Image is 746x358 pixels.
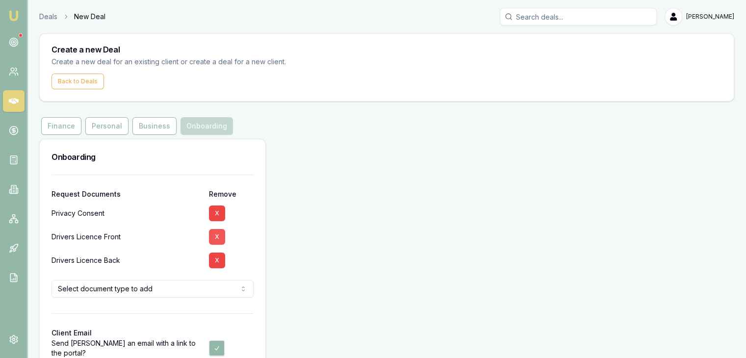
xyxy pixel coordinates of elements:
button: Personal [85,117,129,135]
h3: Onboarding [51,151,254,163]
button: X [209,253,225,268]
div: Request Documents [51,191,201,198]
div: Remove [209,191,254,198]
button: Finance [41,117,81,135]
button: Back to Deals [51,74,104,89]
div: Privacy Consent [51,202,201,225]
button: Business [132,117,177,135]
label: Send [PERSON_NAME] an email with a link to the portal? [51,338,201,358]
span: New Deal [74,12,105,22]
span: [PERSON_NAME] [686,13,734,21]
a: Deals [39,12,57,22]
input: Search deals [500,8,657,26]
button: X [209,229,225,245]
div: Client Email [51,330,254,336]
button: X [209,205,225,221]
div: Drivers Licence Back [51,249,201,272]
div: Drivers Licence Front [51,225,201,249]
p: Create a new deal for an existing client or create a deal for a new client. [51,56,303,68]
h3: Create a new Deal [51,46,722,53]
nav: breadcrumb [39,12,105,22]
img: emu-icon-u.png [8,10,20,22]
